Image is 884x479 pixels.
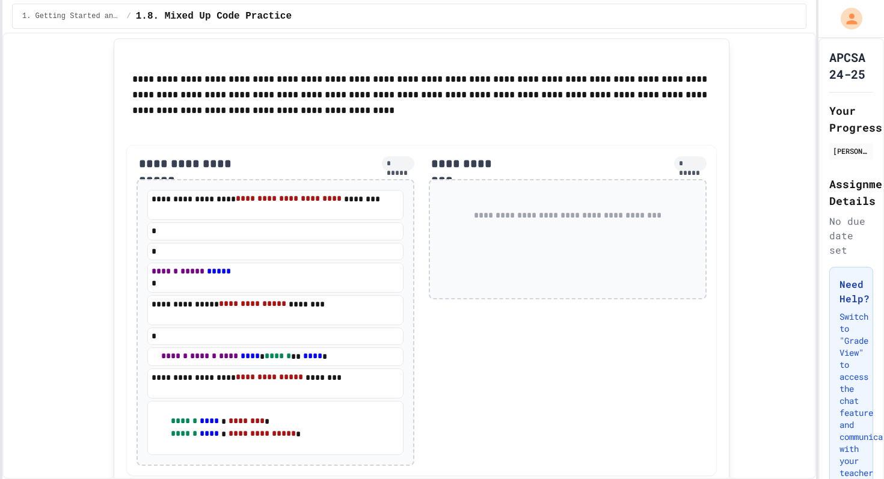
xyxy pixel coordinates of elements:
[833,145,870,156] div: [PERSON_NAME]
[127,11,131,21] span: /
[839,277,863,306] h3: Need Help?
[136,9,292,23] span: 1.8. Mixed Up Code Practice
[828,5,865,32] div: My Account
[829,175,873,209] h2: Assignment Details
[829,102,873,136] h2: Your Progress
[22,11,122,21] span: 1. Getting Started and Primitive Types
[829,49,873,82] h1: APCSA 24-25
[829,214,873,257] div: No due date set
